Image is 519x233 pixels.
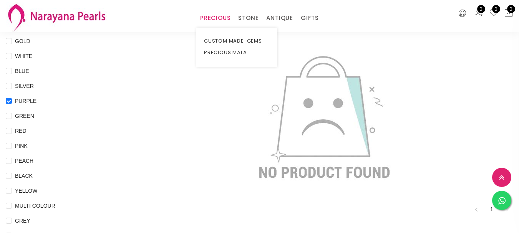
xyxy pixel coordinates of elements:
[204,47,269,58] a: PRECIOUS MALA
[501,203,513,215] button: right
[492,5,500,13] span: 0
[12,202,58,210] span: MULTI COLOUR
[12,52,35,60] span: WHITE
[474,8,483,18] a: 0
[507,5,515,13] span: 0
[266,12,293,24] a: ANTIQUE
[12,67,32,75] span: BLUE
[12,82,37,90] span: SILVER
[470,203,483,215] button: left
[12,157,36,165] span: PEACH
[12,37,33,45] span: GOLD
[470,203,483,215] li: Previous Page
[505,207,509,212] span: right
[12,127,30,135] span: RED
[301,12,319,24] a: GIFTS
[504,8,513,18] button: 0
[489,8,498,18] a: 0
[204,35,269,47] a: CUSTOM MADE-GEMS
[12,142,31,150] span: PINK
[12,187,40,195] span: YELLOW
[477,5,485,13] span: 0
[501,203,513,215] li: Next Page
[12,112,37,120] span: GREEN
[238,12,259,24] a: STONE
[200,12,230,24] a: PRECIOUS
[474,207,479,212] span: left
[12,172,36,180] span: BLACK
[12,216,33,225] span: GREY
[12,97,40,105] span: PURPLE
[486,203,498,215] li: 1
[486,203,497,215] a: 1
[249,42,399,192] img: not-found.jpg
